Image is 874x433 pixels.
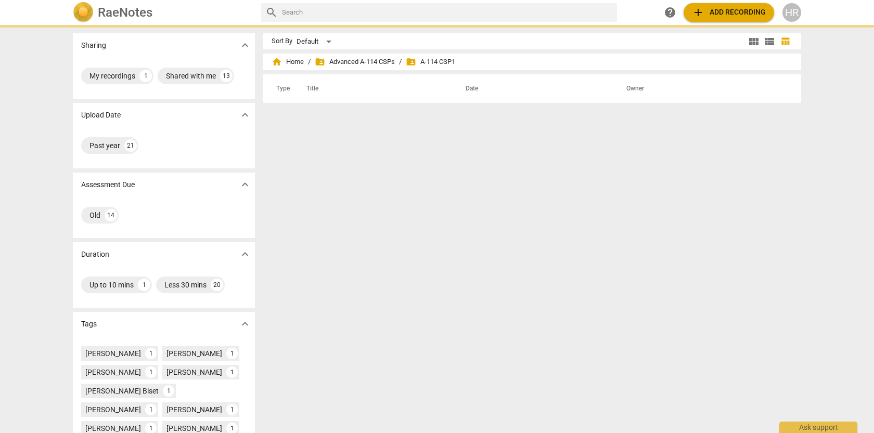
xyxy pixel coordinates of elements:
span: expand_more [239,248,251,260]
div: Sort By [272,37,292,45]
span: table_chart [780,36,790,46]
div: 1 [138,279,150,291]
button: Show more [237,246,253,262]
span: Advanced A-114 CSPs [315,57,395,67]
span: Home [272,57,304,67]
div: 13 [220,70,233,82]
button: Show more [237,37,253,53]
div: [PERSON_NAME] [166,404,222,415]
div: 1 [163,385,174,397]
button: Show more [237,316,253,332]
button: Table view [777,34,793,49]
div: Less 30 mins [164,280,207,290]
span: expand_more [239,109,251,121]
span: help [664,6,676,19]
button: Tile view [746,34,762,49]
th: Date [453,74,614,103]
th: Type [268,74,294,103]
div: Past year [89,140,120,151]
th: Owner [614,74,790,103]
div: [PERSON_NAME] [85,348,141,359]
div: Up to 10 mins [89,280,134,290]
div: 1 [139,70,152,82]
th: Title [294,74,453,103]
span: / [399,58,402,66]
div: [PERSON_NAME] [166,348,222,359]
p: Assessment Due [81,179,135,190]
p: Duration [81,249,109,260]
div: Default [297,33,335,50]
img: Logo [73,2,94,23]
span: search [265,6,278,19]
span: folder_shared [315,57,325,67]
p: Tags [81,319,97,330]
div: [PERSON_NAME] [85,367,141,377]
span: expand_more [239,39,251,51]
span: view_module [748,35,760,48]
div: [PERSON_NAME] [85,404,141,415]
div: 14 [105,209,117,221]
div: [PERSON_NAME] [166,367,222,377]
div: 1 [226,404,238,415]
div: 1 [226,348,238,359]
button: Show more [237,177,253,192]
div: Ask support [779,422,857,433]
p: Upload Date [81,110,121,121]
a: LogoRaeNotes [73,2,253,23]
span: expand_more [239,318,251,330]
span: A-114 CSP1 [406,57,455,67]
div: Shared with me [166,71,216,81]
span: Add recording [692,6,766,19]
input: Search [282,4,613,21]
p: Sharing [81,40,106,51]
button: Upload [684,3,774,22]
span: home [272,57,282,67]
span: add [692,6,704,19]
span: view_list [763,35,776,48]
span: / [308,58,311,66]
button: HR [782,3,801,22]
div: Old [89,210,100,220]
div: [PERSON_NAME] Biset [85,386,159,396]
button: List view [762,34,777,49]
h2: RaeNotes [98,5,152,20]
div: My recordings [89,71,135,81]
button: Show more [237,107,253,123]
div: 1 [145,348,157,359]
div: 1 [145,404,157,415]
div: 20 [211,279,223,291]
span: folder_shared [406,57,416,67]
div: 1 [226,366,238,378]
div: 21 [124,139,137,152]
span: expand_more [239,178,251,191]
div: 1 [145,366,157,378]
a: Help [661,3,679,22]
